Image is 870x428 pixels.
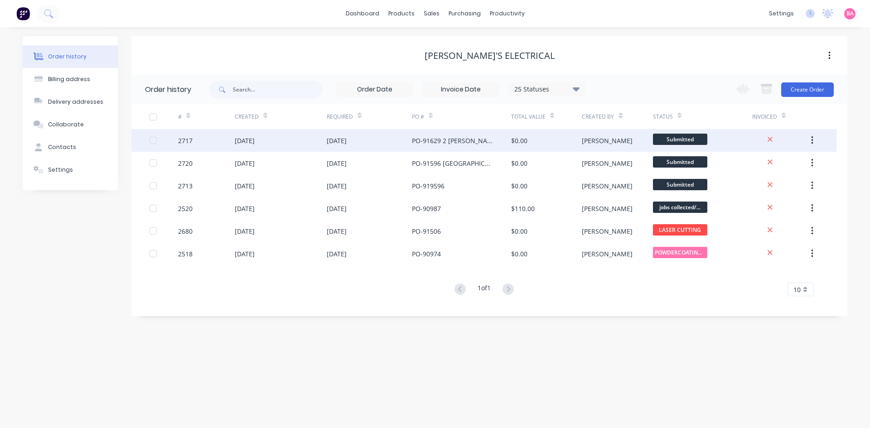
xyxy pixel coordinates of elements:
span: LASER CUTTING [653,224,707,236]
div: 25 Statuses [509,84,585,94]
div: [DATE] [235,159,255,168]
div: $0.00 [511,226,527,236]
div: PO-91506 [412,226,441,236]
div: PO-91596 [GEOGRAPHIC_DATA] [412,159,493,168]
span: jobs collected/... [653,202,707,213]
div: Total Value [511,104,582,129]
div: [DATE] [327,249,347,259]
div: PO-91629 2 [PERSON_NAME] PLACE [412,136,493,145]
button: Contacts [23,136,118,159]
div: Required [327,113,353,121]
div: 1 of 1 [478,283,491,296]
div: [PERSON_NAME] [582,204,633,213]
div: [DATE] [327,226,347,236]
div: [PERSON_NAME] [582,159,633,168]
div: [DATE] [327,159,347,168]
div: # [178,113,182,121]
div: [PERSON_NAME] [582,226,633,236]
button: Create Order [781,82,834,97]
div: sales [419,7,444,20]
img: Factory [16,7,30,20]
div: purchasing [444,7,485,20]
div: $0.00 [511,181,527,191]
div: [PERSON_NAME] [582,136,633,145]
div: Contacts [48,143,76,151]
button: Billing address [23,68,118,91]
div: [DATE] [235,249,255,259]
div: PO-90987 [412,204,441,213]
span: BA [846,10,854,18]
div: products [384,7,419,20]
button: Collaborate [23,113,118,136]
div: PO-90974 [412,249,441,259]
div: [DATE] [235,204,255,213]
div: Settings [48,166,73,174]
div: $0.00 [511,249,527,259]
button: Delivery addresses [23,91,118,113]
div: 2713 [178,181,193,191]
span: Submitted [653,156,707,168]
div: [DATE] [235,226,255,236]
div: Delivery addresses [48,98,103,106]
div: Invoiced [752,104,809,129]
div: 2518 [178,249,193,259]
button: Settings [23,159,118,181]
span: POWDERCOATING/S... [653,247,707,258]
div: [DATE] [327,181,347,191]
div: Invoiced [752,113,777,121]
a: dashboard [341,7,384,20]
div: Order history [48,53,87,61]
span: Submitted [653,179,707,190]
div: Collaborate [48,120,84,129]
div: 2720 [178,159,193,168]
div: Status [653,113,673,121]
div: [PERSON_NAME]'s Electrical [425,50,555,61]
div: # [178,104,235,129]
button: Order history [23,45,118,68]
div: Total Value [511,113,546,121]
div: Order history [145,84,191,95]
div: $0.00 [511,159,527,168]
div: $0.00 [511,136,527,145]
div: Billing address [48,75,90,83]
div: settings [764,7,798,20]
div: 2680 [178,226,193,236]
div: PO-919596 [412,181,445,191]
div: [DATE] [327,136,347,145]
div: Created [235,113,259,121]
div: [DATE] [235,136,255,145]
span: Submitted [653,134,707,145]
div: Created By [582,113,614,121]
div: productivity [485,7,529,20]
div: Created [235,104,327,129]
div: 2717 [178,136,193,145]
div: [PERSON_NAME] [582,249,633,259]
div: Status [653,104,752,129]
div: $110.00 [511,204,535,213]
div: [PERSON_NAME] [582,181,633,191]
div: PO # [412,113,424,121]
span: 10 [793,285,801,294]
input: Search... [233,81,323,99]
div: PO # [412,104,511,129]
div: Created By [582,104,652,129]
input: Order Date [337,83,413,96]
div: 2520 [178,204,193,213]
div: [DATE] [235,181,255,191]
input: Invoice Date [423,83,499,96]
div: [DATE] [327,204,347,213]
div: Required [327,104,412,129]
